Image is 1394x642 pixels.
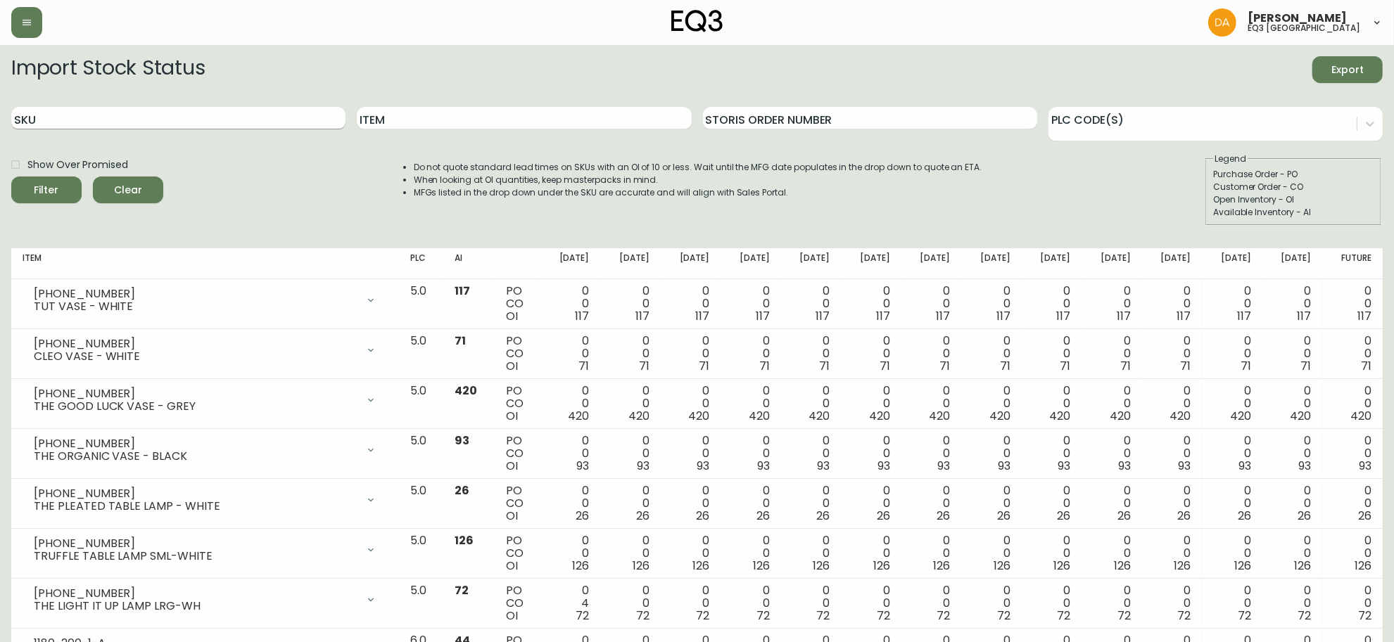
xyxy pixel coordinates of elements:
[1274,484,1312,522] div: 0 0
[672,484,710,522] div: 0 0
[1153,435,1191,473] div: 0 0
[506,484,529,522] div: PO CO
[34,537,357,550] div: [PHONE_NUMBER]
[1033,285,1071,323] div: 0 0
[1213,584,1251,622] div: 0 0
[636,608,650,624] span: 72
[93,176,163,203] button: Clear
[972,484,1010,522] div: 0 0
[672,285,710,323] div: 0 0
[34,500,357,513] div: THE PLEATED TABLE LAMP - WHITE
[1238,608,1251,624] span: 72
[1322,248,1383,279] th: Future
[1153,584,1191,622] div: 0 0
[27,158,128,172] span: Show Over Promised
[34,350,357,363] div: CLEO VASE - WHITE
[756,508,770,524] span: 26
[1093,385,1131,423] div: 0 0
[1033,335,1071,373] div: 0 0
[506,608,518,624] span: OI
[414,174,982,186] li: When looking at OI quantities, keep masterpacks in mind.
[1357,308,1371,324] span: 117
[506,285,529,323] div: PO CO
[696,608,709,624] span: 72
[1274,584,1312,622] div: 0 0
[576,608,589,624] span: 72
[1118,458,1131,474] span: 93
[961,248,1022,279] th: [DATE]
[34,387,357,400] div: [PHONE_NUMBER]
[672,584,710,622] div: 0 0
[455,383,477,399] span: 420
[901,248,962,279] th: [DATE]
[1241,358,1251,374] span: 71
[552,335,590,373] div: 0 0
[552,435,590,473] div: 0 0
[443,248,495,279] th: AI
[697,458,709,474] span: 93
[635,308,650,324] span: 117
[1093,435,1131,473] div: 0 0
[1153,534,1191,572] div: 0 0
[732,285,770,323] div: 0 0
[877,608,890,624] span: 72
[1093,285,1131,323] div: 0 0
[997,608,1010,624] span: 72
[1213,285,1251,323] div: 0 0
[1153,484,1191,522] div: 0 0
[1153,285,1191,323] div: 0 0
[972,285,1010,323] div: 0 0
[1177,608,1191,624] span: 72
[506,558,518,574] span: OI
[34,600,357,612] div: THE LIGHT IT UP LAMP LRG-WH
[1333,285,1371,323] div: 0 0
[792,584,830,622] div: 0 0
[972,385,1010,423] div: 0 0
[34,400,357,413] div: THE GOOD LUCK VASE - GREY
[1153,385,1191,423] div: 0 0
[1093,534,1131,572] div: 0 0
[1213,534,1251,572] div: 0 0
[399,248,443,279] th: PLC
[34,338,357,350] div: [PHONE_NUMBER]
[23,484,388,515] div: [PHONE_NUMBER]THE PLEATED TABLE LAMP - WHITE
[781,248,842,279] th: [DATE]
[1213,484,1251,522] div: 0 0
[1333,385,1371,423] div: 0 0
[576,508,589,524] span: 26
[612,534,650,572] div: 0 0
[661,248,721,279] th: [DATE]
[506,508,518,524] span: OI
[506,435,529,473] div: PO CO
[34,288,357,300] div: [PHONE_NUMBER]
[576,308,590,324] span: 117
[636,508,650,524] span: 26
[1033,534,1071,572] div: 0 0
[612,484,650,522] div: 0 0
[757,458,770,474] span: 93
[637,458,650,474] span: 93
[937,308,951,324] span: 117
[1291,408,1312,424] span: 420
[414,186,982,199] li: MFGs listed in the drop down under the SKU are accurate and will align with Sales Portal.
[540,248,601,279] th: [DATE]
[455,482,469,499] span: 26
[1153,335,1191,373] div: 0 0
[1213,153,1248,165] legend: Legend
[1298,608,1311,624] span: 72
[573,558,590,574] span: 126
[506,458,518,474] span: OI
[1213,206,1374,219] div: Available Inventory - AI
[1300,358,1311,374] span: 71
[1060,358,1070,374] span: 71
[934,558,951,574] span: 126
[1022,248,1082,279] th: [DATE]
[506,534,529,572] div: PO CO
[1238,458,1251,474] span: 93
[1120,358,1131,374] span: 71
[1033,484,1071,522] div: 0 0
[816,608,830,624] span: 72
[880,358,890,374] span: 71
[1033,435,1071,473] div: 0 0
[672,335,710,373] div: 0 0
